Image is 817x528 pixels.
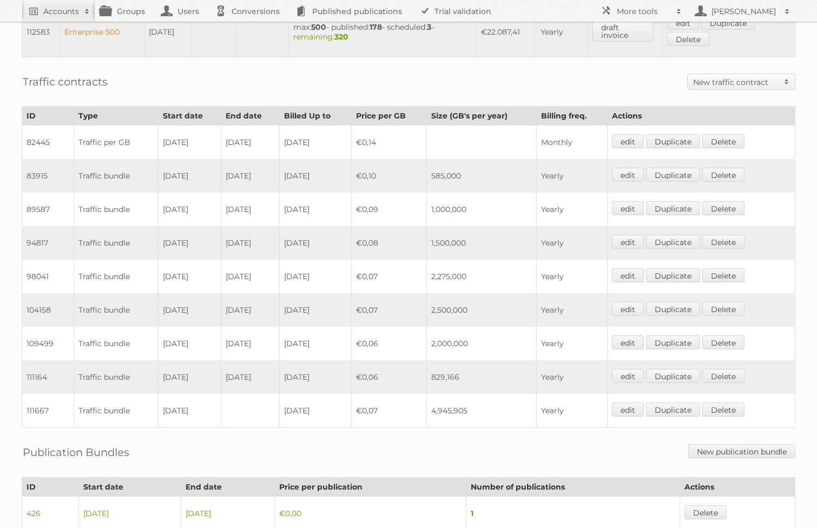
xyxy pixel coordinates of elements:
[617,6,671,17] h2: More tools
[476,7,536,57] td: €22.087,41
[702,369,744,383] a: Delete
[22,126,74,160] td: 82445
[293,32,348,42] span: remaining:
[280,360,351,394] td: [DATE]
[74,260,158,293] td: Traffic bundle
[667,32,709,46] a: Delete
[370,22,382,32] strong: 178
[23,444,129,460] h2: Publication Bundles
[537,360,608,394] td: Yearly
[22,293,74,327] td: 104158
[22,478,79,497] th: ID
[158,394,221,428] td: [DATE]
[427,360,537,394] td: 829,166
[537,394,608,428] td: Yearly
[471,509,473,518] strong: 1
[779,74,795,89] span: Toggle
[22,360,74,394] td: 111164
[158,226,221,260] td: [DATE]
[280,293,351,327] td: [DATE]
[280,327,351,360] td: [DATE]
[702,235,744,249] a: Delete
[22,260,74,293] td: 98041
[74,293,158,327] td: Traffic bundle
[702,402,744,417] a: Delete
[612,168,644,182] a: edit
[221,159,280,193] td: [DATE]
[289,7,477,57] td: max: - published: - scheduled: -
[158,360,221,394] td: [DATE]
[537,107,608,126] th: Billing freq.
[351,394,427,428] td: €0,07
[280,126,351,160] td: [DATE]
[612,369,644,383] a: edit
[537,193,608,226] td: Yearly
[280,107,351,126] th: Billed Up to
[74,159,158,193] td: Traffic bundle
[158,260,221,293] td: [DATE]
[351,107,427,126] th: Price per GB
[74,126,158,160] td: Traffic per GB
[158,159,221,193] td: [DATE]
[60,7,144,57] td: Enterprise 500
[22,327,74,360] td: 109499
[74,107,158,126] th: Type
[702,302,744,316] a: Delete
[351,360,427,394] td: €0,06
[275,478,466,497] th: Price per publication
[22,159,74,193] td: 83915
[537,293,608,327] td: Yearly
[702,201,744,215] a: Delete
[311,22,326,32] strong: 500
[158,107,221,126] th: Start date
[22,107,74,126] th: ID
[612,335,644,349] a: edit
[702,335,744,349] a: Delete
[221,293,280,327] td: [DATE]
[280,226,351,260] td: [DATE]
[646,369,700,383] a: Duplicate
[427,193,537,226] td: 1,000,000
[537,126,608,160] td: Monthly
[688,74,795,89] a: New traffic contract
[646,201,700,215] a: Duplicate
[221,226,280,260] td: [DATE]
[646,235,700,249] a: Duplicate
[280,260,351,293] td: [DATE]
[221,327,280,360] td: [DATE]
[351,193,427,226] td: €0,09
[351,293,427,327] td: €0,07
[221,193,280,226] td: [DATE]
[612,201,644,215] a: edit
[646,168,700,182] a: Duplicate
[74,226,158,260] td: Traffic bundle
[427,159,537,193] td: 585,000
[158,193,221,226] td: [DATE]
[693,77,779,88] h2: New traffic contract
[351,126,427,160] td: €0,14
[351,159,427,193] td: €0,10
[158,293,221,327] td: [DATE]
[701,16,755,30] a: Duplicate
[537,159,608,193] td: Yearly
[221,126,280,160] td: [DATE]
[74,327,158,360] td: Traffic bundle
[612,402,644,417] a: edit
[427,22,431,32] strong: 3
[74,193,158,226] td: Traffic bundle
[608,107,795,126] th: Actions
[537,327,608,360] td: Yearly
[427,394,537,428] td: 4,945,905
[43,6,79,17] h2: Accounts
[702,268,744,282] a: Delete
[537,260,608,293] td: Yearly
[612,268,644,282] a: edit
[536,7,588,57] td: Yearly
[22,226,74,260] td: 94817
[144,7,192,57] td: [DATE]
[684,505,727,519] a: Delete
[537,226,608,260] td: Yearly
[646,335,700,349] a: Duplicate
[181,478,275,497] th: End date
[646,134,700,148] a: Duplicate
